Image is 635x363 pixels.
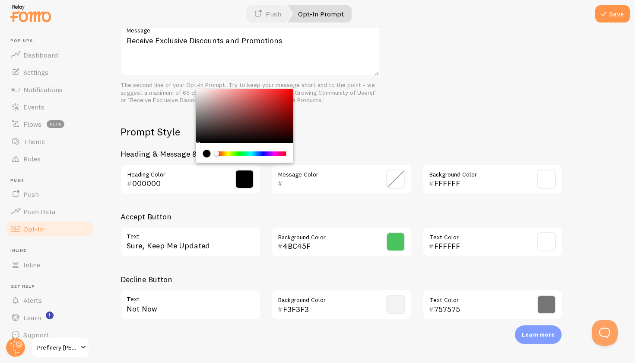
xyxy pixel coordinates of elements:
h3: Accept Button [121,212,563,222]
span: Theme [23,137,45,146]
span: beta [47,120,64,128]
label: Text [121,227,261,241]
div: Chrome color picker [196,89,293,163]
div: current color is #000000 [203,150,211,157]
a: Push Data [5,203,94,220]
a: Alerts [5,292,94,309]
a: Support [5,326,94,344]
svg: <p>Watch New Feature Tutorials!</p> [46,312,54,319]
span: Push [23,190,39,199]
span: Events [23,103,44,111]
span: Flows [23,120,41,128]
h3: Heading & Message & Background [121,149,563,159]
a: Flows beta [5,116,94,133]
div: The second line of your Opt-In Prompt. Try to keep your message short and to the point - we sugge... [121,81,380,104]
a: Learn [5,309,94,326]
label: Message [121,21,380,35]
div: Learn more [515,325,562,344]
span: Notifications [23,85,63,94]
span: Alerts [23,296,42,305]
a: Push [5,186,94,203]
a: Rules [5,150,94,167]
span: Settings [23,68,48,77]
span: Push Data [23,207,56,216]
span: Inline [10,248,94,254]
span: Inline [23,260,40,269]
span: Dashboard [23,51,58,59]
a: Notifications [5,81,94,98]
a: Opt-In [5,220,94,238]
iframe: Help Scout Beacon - Open [592,320,618,346]
a: Theme [5,133,94,150]
span: Push [10,178,94,183]
h2: Prompt Style [121,125,563,138]
a: Dashboard [5,46,94,64]
a: Events [5,98,94,116]
span: Pop-ups [10,38,94,44]
span: Rules [23,154,41,163]
span: Support [23,331,49,339]
a: Settings [5,64,94,81]
span: Opt-In [23,225,44,233]
p: Learn more [522,331,555,339]
span: Learn [23,313,41,322]
label: Text [121,289,261,304]
span: Prefinery [PERSON_NAME] Health [37,342,78,353]
a: Prefinery [PERSON_NAME] Health [31,337,89,358]
span: Get Help [10,284,94,289]
h3: Decline Button [121,274,563,284]
img: fomo-relay-logo-orange.svg [9,2,52,24]
a: Inline [5,256,94,273]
